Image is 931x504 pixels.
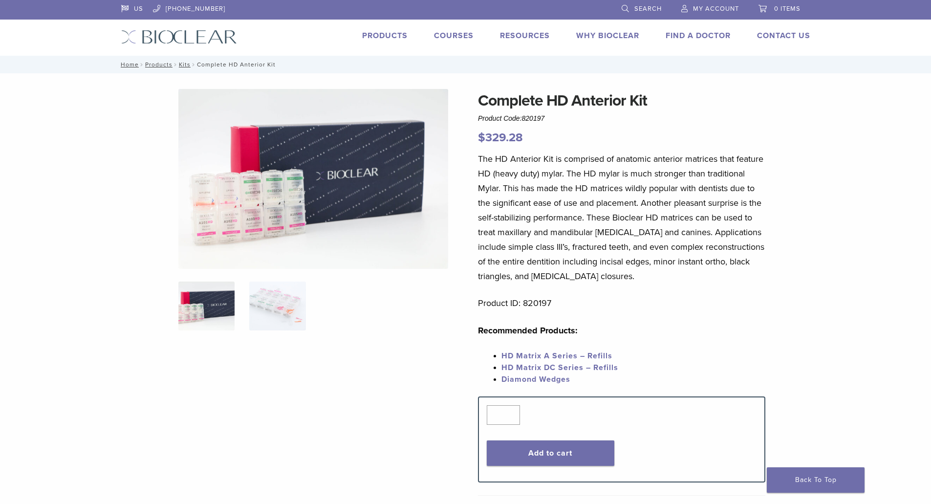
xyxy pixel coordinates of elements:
strong: Recommended Products: [478,325,578,336]
h1: Complete HD Anterior Kit [478,89,765,112]
a: Kits [179,61,191,68]
img: IMG_8088-1-324x324.jpg [178,282,235,330]
a: Resources [500,31,550,41]
a: Diamond Wedges [501,374,570,384]
a: HD Matrix DC Series – Refills [501,363,618,373]
button: Add to cart [487,440,614,466]
a: HD Matrix A Series – Refills [501,351,612,361]
span: Product Code: [478,114,544,122]
span: / [191,62,197,67]
nav: Complete HD Anterior Kit [114,56,818,73]
a: Why Bioclear [576,31,639,41]
a: Products [362,31,408,41]
a: Find A Doctor [666,31,731,41]
span: $ [478,131,485,145]
a: Courses [434,31,474,41]
span: 0 items [774,5,801,13]
a: Products [145,61,173,68]
img: Complete HD Anterior Kit - Image 2 [249,282,305,330]
a: Home [118,61,139,68]
img: Bioclear [121,30,237,44]
p: Product ID: 820197 [478,296,765,310]
a: Back To Top [767,467,865,493]
span: / [173,62,179,67]
span: My Account [693,5,739,13]
p: The HD Anterior Kit is comprised of anatomic anterior matrices that feature HD (heavy duty) mylar... [478,152,765,284]
span: 820197 [522,114,545,122]
img: IMG_8088 (1) [178,89,448,269]
span: Search [634,5,662,13]
bdi: 329.28 [478,131,523,145]
a: Contact Us [757,31,810,41]
span: / [139,62,145,67]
